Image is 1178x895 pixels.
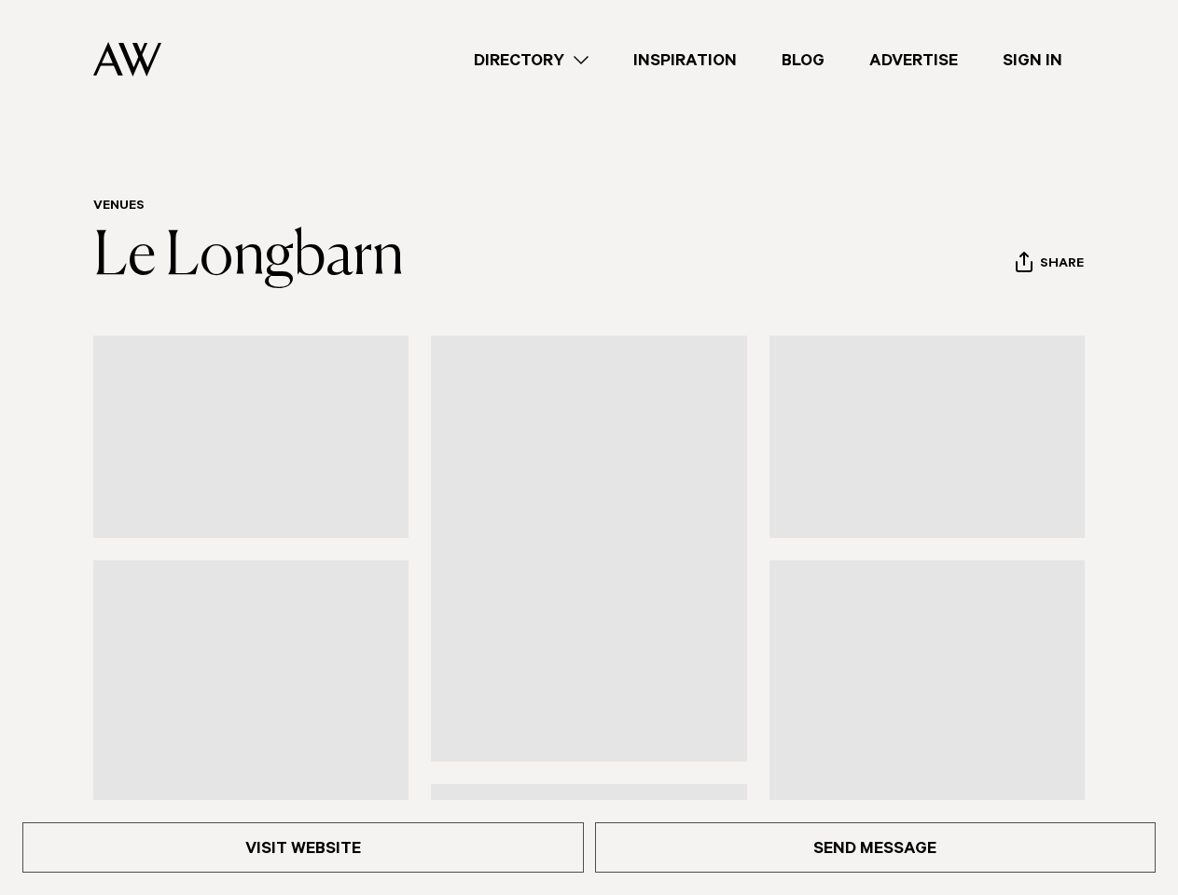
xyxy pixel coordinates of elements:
[93,227,404,287] a: Le Longbarn
[1015,251,1085,279] button: Share
[22,822,584,873] a: Visit Website
[595,822,1157,873] a: Send Message
[611,48,759,73] a: Inspiration
[759,48,847,73] a: Blog
[847,48,980,73] a: Advertise
[1040,256,1084,274] span: Share
[980,48,1085,73] a: Sign In
[93,42,161,76] img: Auckland Weddings Logo
[451,48,611,73] a: Directory
[93,200,145,214] a: Venues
